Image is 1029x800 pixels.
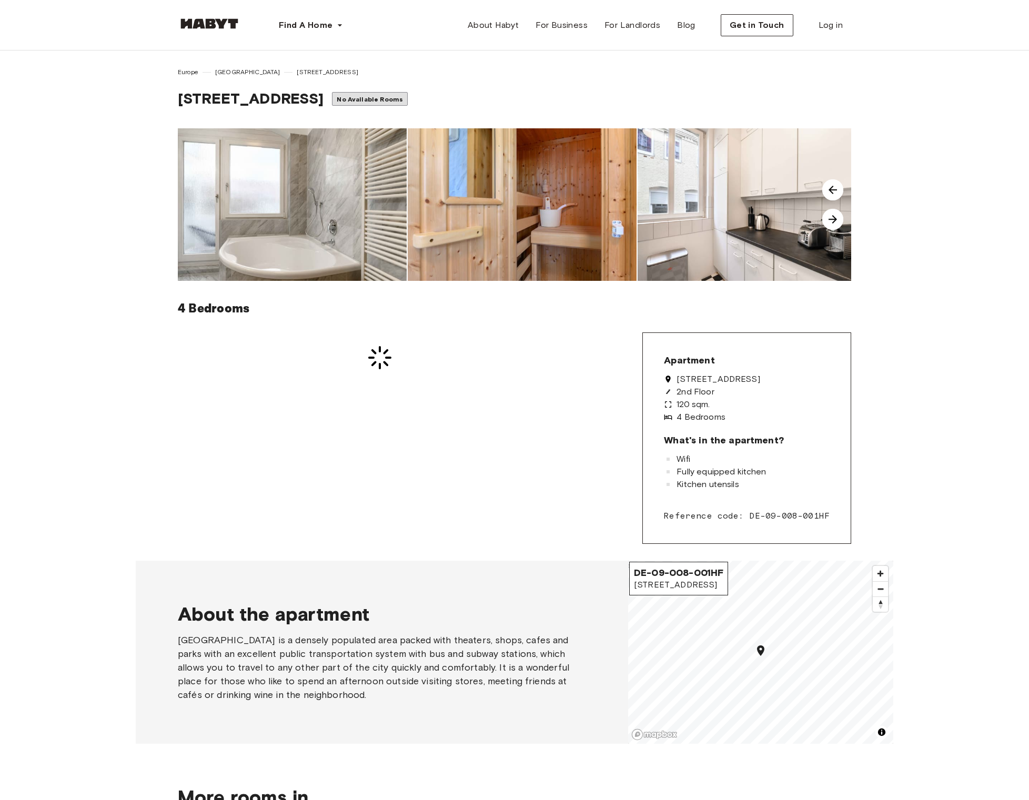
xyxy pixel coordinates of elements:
a: Mapbox logo [631,728,678,741]
a: For Business [527,15,596,36]
button: Zoom in [873,566,888,581]
a: For Landlords [596,15,669,36]
a: Log in [810,15,851,36]
span: Get in Touch [730,19,784,32]
img: image [408,128,637,281]
span: Europe [178,67,198,77]
div: Map marker [754,644,767,660]
img: Habyt [178,18,241,29]
span: [STREET_ADDRESS] [634,579,723,591]
a: Blog [669,15,704,36]
span: Reference code: DE-09-008-001HF [664,510,830,522]
span: 120 sqm. [677,400,710,409]
span: [STREET_ADDRESS] [297,67,358,77]
span: 2nd Floor [677,388,714,396]
span: [GEOGRAPHIC_DATA] [215,67,280,77]
span: [STREET_ADDRESS] [677,375,760,383]
span: Wifi [677,455,690,463]
img: image [178,128,407,281]
canvas: Map [628,561,893,744]
div: [GEOGRAPHIC_DATA] is a densely populated area packed with theaters, shops, cafes and parks with a... [178,633,586,702]
span: Fully equipped kitchen [677,468,766,476]
span: Zoom out [873,582,888,596]
span: [STREET_ADDRESS] [178,89,324,107]
span: Log in [819,19,843,32]
span: Blog [677,19,695,32]
span: 4 Bedrooms [677,413,725,421]
span: DE-09-008-001HF [634,566,723,579]
span: Apartment [664,354,714,367]
button: Find A Home [270,15,351,36]
span: About Habyt [468,19,519,32]
span: Toggle attribution [879,726,885,738]
span: Kitchen utensils [677,480,739,489]
h6: 4 Bedrooms [178,298,851,320]
button: Reset bearing to north [873,596,888,612]
span: What's in the apartment? [664,434,784,447]
span: For Business [536,19,588,32]
img: image [638,128,866,281]
button: Zoom out [873,581,888,596]
span: No Available Rooms [337,95,403,103]
img: image-carousel-arrow [822,209,843,230]
span: Find A Home [279,19,332,32]
img: image-carousel-arrow [822,179,843,200]
button: Get in Touch [721,14,793,36]
span: About the apartment [178,603,369,625]
a: About Habyt [459,15,527,36]
span: For Landlords [604,19,660,32]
